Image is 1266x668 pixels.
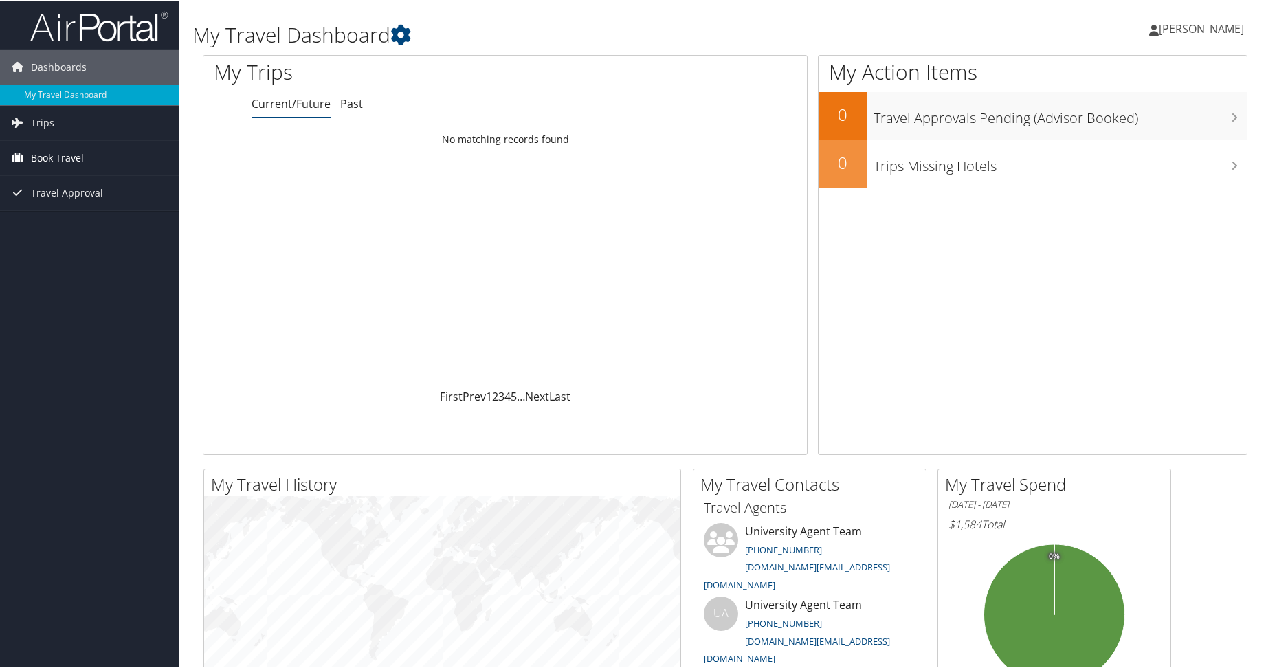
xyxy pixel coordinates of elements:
[31,175,103,209] span: Travel Approval
[948,515,1160,531] h6: Total
[1159,20,1244,35] span: [PERSON_NAME]
[819,150,867,173] h2: 0
[697,522,922,595] li: University Agent Team
[704,559,890,590] a: [DOMAIN_NAME][EMAIL_ADDRESS][DOMAIN_NAME]
[874,100,1247,126] h3: Travel Approvals Pending (Advisor Booked)
[498,388,504,403] a: 3
[945,471,1170,495] h2: My Travel Spend
[704,497,915,516] h3: Travel Agents
[31,140,84,174] span: Book Travel
[1149,7,1258,48] a: [PERSON_NAME]
[31,49,87,83] span: Dashboards
[819,102,867,125] h2: 0
[745,542,822,555] a: [PHONE_NUMBER]
[819,91,1247,139] a: 0Travel Approvals Pending (Advisor Booked)
[704,634,890,664] a: [DOMAIN_NAME][EMAIL_ADDRESS][DOMAIN_NAME]
[948,515,981,531] span: $1,584
[492,388,498,403] a: 2
[486,388,492,403] a: 1
[203,126,807,151] td: No matching records found
[1049,551,1060,559] tspan: 0%
[31,104,54,139] span: Trips
[463,388,486,403] a: Prev
[704,595,738,630] div: UA
[549,388,570,403] a: Last
[874,148,1247,175] h3: Trips Missing Hotels
[340,95,363,110] a: Past
[948,497,1160,510] h6: [DATE] - [DATE]
[504,388,511,403] a: 4
[700,471,926,495] h2: My Travel Contacts
[819,139,1247,187] a: 0Trips Missing Hotels
[211,471,680,495] h2: My Travel History
[819,56,1247,85] h1: My Action Items
[525,388,549,403] a: Next
[517,388,525,403] span: …
[192,19,902,48] h1: My Travel Dashboard
[440,388,463,403] a: First
[745,616,822,628] a: [PHONE_NUMBER]
[252,95,331,110] a: Current/Future
[30,9,168,41] img: airportal-logo.png
[214,56,545,85] h1: My Trips
[511,388,517,403] a: 5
